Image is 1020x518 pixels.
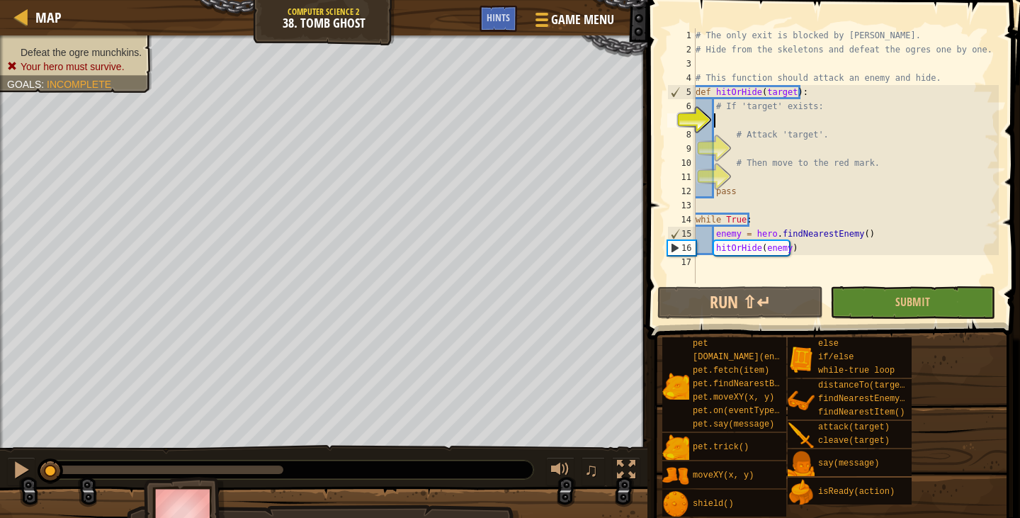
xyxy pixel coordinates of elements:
[818,422,890,432] span: attack(target)
[662,434,689,461] img: portrait.png
[667,156,696,170] div: 10
[667,71,696,85] div: 4
[693,379,830,389] span: pet.findNearestByType(type)
[693,339,708,349] span: pet
[667,57,696,71] div: 3
[667,28,696,43] div: 1
[7,79,41,90] span: Goals
[551,11,614,29] span: Game Menu
[818,352,854,362] span: if/else
[818,366,895,376] span: while-true loop
[667,128,696,142] div: 8
[667,43,696,57] div: 2
[818,339,839,349] span: else
[612,457,640,486] button: Toggle fullscreen
[662,373,689,400] img: portrait.png
[830,286,995,319] button: Submit
[668,241,696,255] div: 16
[582,457,606,486] button: ♫
[21,47,142,58] span: Defeat the ogre munchkins.
[693,420,774,429] span: pet.say(message)
[41,79,47,90] span: :
[693,442,749,452] span: pet.trick()
[28,8,62,27] a: Map
[7,45,142,60] li: Defeat the ogre munchkins.
[788,422,815,449] img: portrait.png
[818,487,895,497] span: isReady(action)
[584,459,599,480] span: ♫
[7,457,35,486] button: Ctrl + P: Pause
[693,406,825,416] span: pet.on(eventType, handler)
[818,381,910,390] span: distanceTo(target)
[693,471,754,480] span: moveXY(x, y)
[487,11,510,24] span: Hints
[7,60,142,74] li: Your hero must survive.
[788,479,815,506] img: portrait.png
[667,142,696,156] div: 9
[662,463,689,490] img: portrait.png
[788,388,815,415] img: portrait.png
[667,198,696,213] div: 13
[668,85,696,99] div: 5
[667,113,696,128] div: 7
[693,499,734,509] span: shield()
[667,184,696,198] div: 12
[657,286,822,319] button: Run ⇧↵
[524,6,623,39] button: Game Menu
[693,393,774,402] span: pet.moveXY(x, y)
[662,491,689,518] img: portrait.png
[818,458,879,468] span: say(message)
[667,170,696,184] div: 11
[895,294,930,310] span: Submit
[667,213,696,227] div: 14
[818,436,890,446] span: cleave(target)
[667,255,696,269] div: 17
[21,61,125,72] span: Your hero must survive.
[667,99,696,113] div: 6
[546,457,574,486] button: Adjust volume
[818,407,905,417] span: findNearestItem()
[668,227,696,241] div: 15
[788,346,815,373] img: portrait.png
[788,451,815,478] img: portrait.png
[818,394,910,404] span: findNearestEnemy()
[47,79,111,90] span: Incomplete
[693,366,769,376] span: pet.fetch(item)
[35,8,62,27] span: Map
[693,352,795,362] span: [DOMAIN_NAME](enemy)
